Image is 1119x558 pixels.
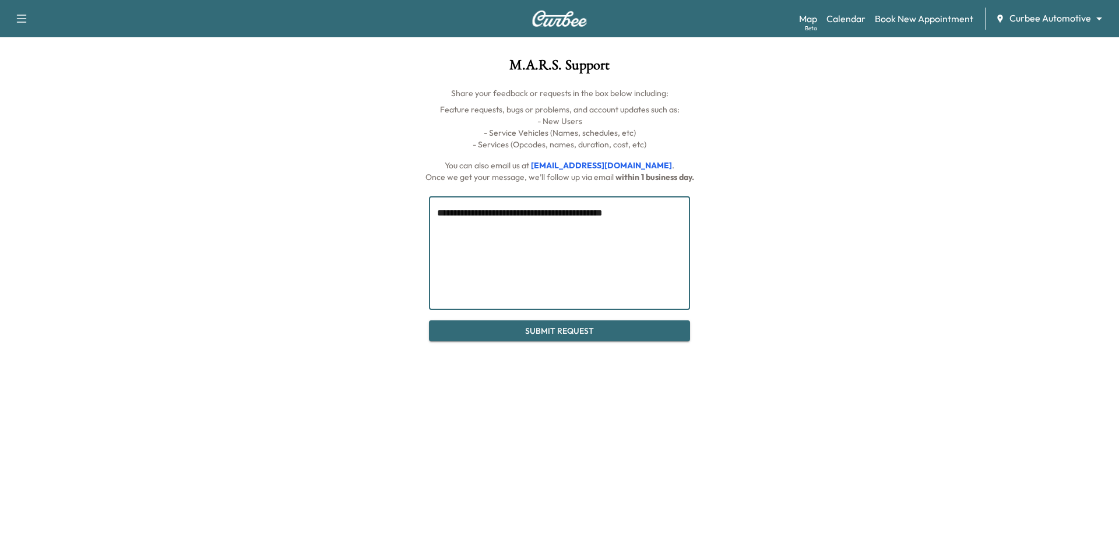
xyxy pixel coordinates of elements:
p: You can also email us at . [121,160,998,171]
p: - Service Vehicles (Names, schedules, etc) [121,127,998,139]
a: Calendar [826,12,865,26]
span: within 1 business day. [615,172,694,182]
a: Book New Appointment [875,12,973,26]
p: Once we get your message, we’ll follow up via email [121,171,998,183]
div: Beta [805,24,817,33]
p: - New Users [121,115,998,127]
a: [EMAIL_ADDRESS][DOMAIN_NAME] [531,160,672,171]
span: Curbee Automotive [1009,12,1091,25]
a: MapBeta [799,12,817,26]
h1: M.A.R.S. Support [121,58,998,78]
p: Share your feedback or requests in the box below including: [121,87,998,99]
img: Curbee Logo [532,10,587,27]
p: Feature requests, bugs or problems, and account updates such as: [121,104,998,115]
button: Submit Request [429,320,690,342]
p: - Services (Opcodes, names, duration, cost, etc) [121,139,998,150]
